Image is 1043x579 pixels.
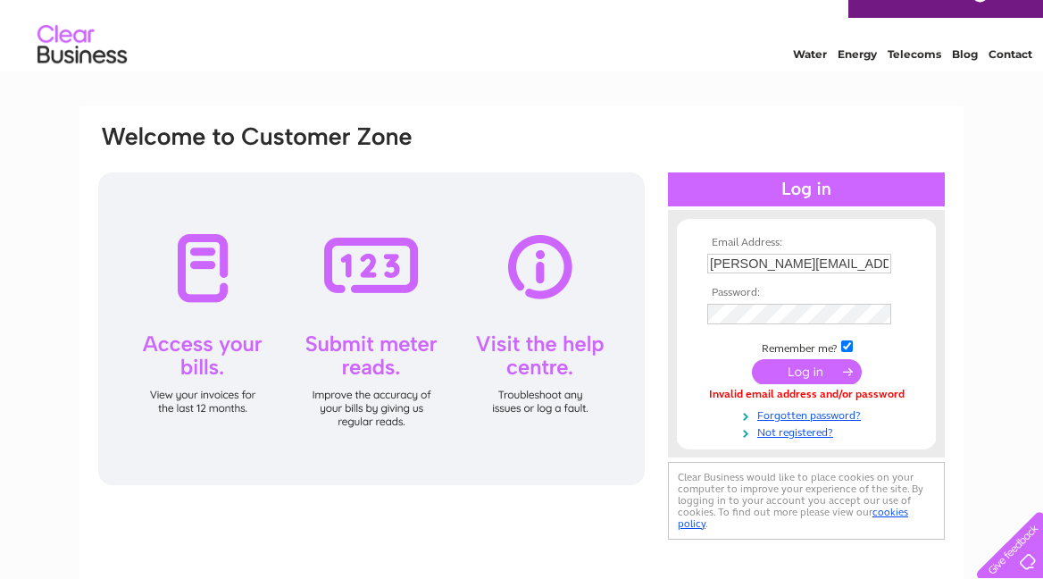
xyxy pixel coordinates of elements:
a: Energy [838,76,877,89]
img: logo.png [37,46,128,101]
a: Not registered? [707,423,910,440]
a: Telecoms [888,76,941,89]
a: Water [793,76,827,89]
a: cookies policy [678,506,908,530]
div: Invalid email address and/or password [707,389,905,401]
a: Forgotten password? [707,406,910,423]
a: 0333 014 3131 [706,9,830,31]
div: Clear Business would like to place cookies on your computer to improve your experience of the sit... [668,462,945,540]
th: Password: [703,287,910,299]
div: Clear Business is a trading name of Verastar Limited (registered in [GEOGRAPHIC_DATA] No. 3667643... [101,10,945,87]
th: Email Address: [703,237,910,249]
td: Remember me? [703,338,910,356]
a: Blog [952,76,978,89]
a: Contact [989,76,1032,89]
input: Submit [752,359,862,384]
